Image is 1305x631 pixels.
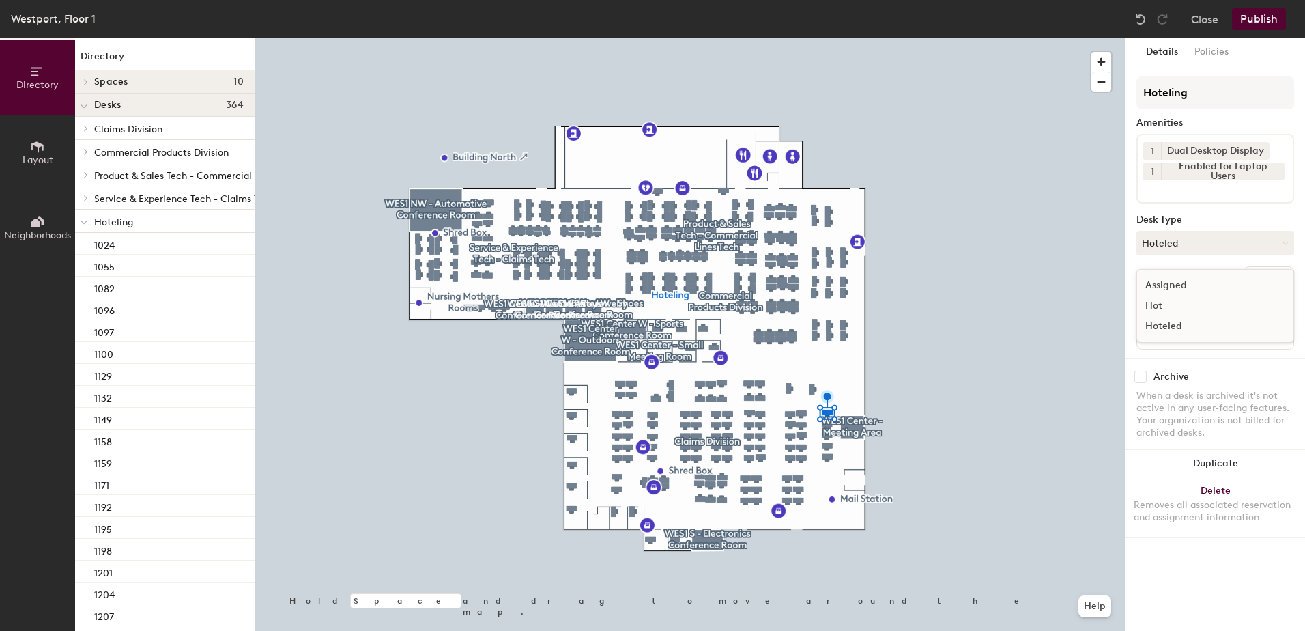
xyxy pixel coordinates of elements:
[1134,12,1147,26] img: Undo
[1186,38,1237,66] button: Policies
[94,498,112,514] p: 1192
[94,301,115,317] p: 1096
[94,279,115,295] p: 1082
[16,79,59,91] span: Directory
[94,476,109,492] p: 1171
[1143,163,1161,180] button: 1
[94,345,113,361] p: 1100
[94,454,112,470] p: 1159
[1137,275,1274,296] div: Assigned
[1136,214,1294,225] div: Desk Type
[1151,165,1154,179] span: 1
[75,49,255,70] h1: Directory
[1191,8,1218,30] button: Close
[1143,142,1161,160] button: 1
[94,124,162,135] span: Claims Division
[94,367,112,382] p: 1129
[1078,595,1111,617] button: Help
[1125,450,1305,477] button: Duplicate
[1138,38,1186,66] button: Details
[1161,163,1285,180] div: Enabled for Laptop Users
[23,154,53,166] span: Layout
[94,236,115,251] p: 1024
[1136,390,1294,439] div: When a desk is archived it's not active in any user-facing features. Your organization is not bil...
[233,76,244,87] span: 10
[1232,8,1286,30] button: Publish
[94,585,115,601] p: 1204
[94,257,115,273] p: 1055
[94,410,112,426] p: 1149
[94,147,229,158] span: Commercial Products Division
[94,607,114,623] p: 1207
[1125,477,1305,537] button: DeleteRemoves all associated reservation and assignment information
[94,170,300,182] span: Product & Sales Tech - Commercial Lines Tech
[1161,142,1270,160] div: Dual Desktop Display
[1137,316,1274,337] div: Hoteled
[94,389,112,404] p: 1132
[94,432,112,448] p: 1158
[1136,117,1294,128] div: Amenities
[1136,231,1294,255] button: Hoteled
[226,100,244,111] span: 364
[1156,12,1169,26] img: Redo
[94,193,274,205] span: Service & Experience Tech - Claims Tech
[1137,296,1274,316] div: Hot
[94,76,128,87] span: Spaces
[1134,499,1297,524] div: Removes all associated reservation and assignment information
[4,229,71,241] span: Neighborhoods
[94,563,113,579] p: 1201
[1151,144,1154,158] span: 1
[94,323,114,339] p: 1097
[1153,371,1189,382] div: Archive
[94,542,112,557] p: 1198
[94,216,133,228] span: Hoteling
[94,100,121,111] span: Desks
[1244,266,1294,290] button: Ungroup
[11,10,96,27] div: Westport, Floor 1
[94,520,112,535] p: 1195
